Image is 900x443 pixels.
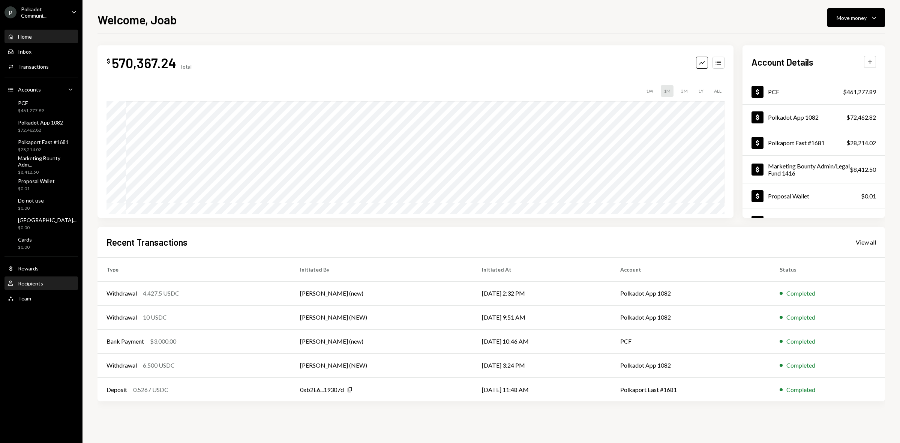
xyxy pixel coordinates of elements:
[742,105,885,130] a: Polkadot App 1082$72,462.82
[768,114,819,121] div: Polkadot App 1082
[18,48,31,55] div: Inbox
[611,377,771,401] td: Polkaport East #1681
[291,281,472,305] td: [PERSON_NAME] (new)
[18,186,55,192] div: $0.01
[4,117,78,135] a: Polkadot App 1082$72,462.82
[18,33,32,40] div: Home
[661,85,673,97] div: 1M
[97,257,291,281] th: Type
[742,130,885,155] a: Polkaport East #1681$28,214.02
[18,244,32,251] div: $0.00
[106,385,127,394] div: Deposit
[611,329,771,353] td: PCF
[179,63,192,70] div: Total
[4,195,78,213] a: Do not use$0.00
[112,54,176,71] div: 570,367.24
[18,100,44,106] div: PCF
[856,238,876,246] a: View all
[18,225,76,231] div: $0.00
[768,192,809,200] div: Proposal Wallet
[21,6,65,19] div: Polkadot Communi...
[827,8,885,27] button: Move money
[18,147,69,153] div: $28,214.02
[18,169,75,176] div: $8,412.50
[106,57,110,65] div: $
[711,85,724,97] div: ALL
[786,385,815,394] div: Completed
[4,215,79,233] a: [GEOGRAPHIC_DATA]...$0.00
[18,63,49,70] div: Transactions
[786,289,815,298] div: Completed
[18,205,44,212] div: $0.00
[611,281,771,305] td: Polkadot App 1082
[18,217,76,223] div: [GEOGRAPHIC_DATA]...
[768,88,779,95] div: PCF
[18,280,43,287] div: Recipients
[106,313,137,322] div: Withdrawal
[850,165,876,174] div: $8,412.50
[4,234,78,252] a: Cards$0.00
[18,265,39,272] div: Rewards
[143,313,167,322] div: 10 USDC
[18,197,44,204] div: Do not use
[4,137,78,155] a: Polkaport East #1681$28,214.02
[4,291,78,305] a: Team
[846,138,876,147] div: $28,214.02
[768,139,825,146] div: Polkaport East #1681
[143,289,179,298] div: 4,427.5 USDC
[143,361,175,370] div: 6,500 USDC
[133,385,168,394] div: 0.5267 USDC
[643,85,656,97] div: 1W
[18,155,75,168] div: Marketing Bounty Adm...
[786,361,815,370] div: Completed
[846,113,876,122] div: $72,462.82
[4,6,16,18] div: P
[4,276,78,290] a: Recipients
[106,361,137,370] div: Withdrawal
[18,295,31,302] div: Team
[611,305,771,329] td: Polkadot App 1082
[861,217,876,226] div: $0.00
[106,289,137,298] div: Withdrawal
[473,377,611,401] td: [DATE] 11:48 AM
[742,183,885,209] a: Proposal Wallet$0.01
[768,162,850,177] div: Marketing Bounty Admin/Legal Fund 1416
[4,156,78,174] a: Marketing Bounty Adm...$8,412.50
[18,86,41,93] div: Accounts
[742,209,885,234] a: $0.00
[742,79,885,104] a: PCF$461,277.89
[18,127,63,134] div: $72,462.82
[473,305,611,329] td: [DATE] 9:51 AM
[18,236,32,243] div: Cards
[291,305,472,329] td: [PERSON_NAME] (NEW)
[786,313,815,322] div: Completed
[97,12,177,27] h1: Welcome, Joab
[611,257,771,281] th: Account
[106,337,144,346] div: Bank Payment
[473,353,611,377] td: [DATE] 3:24 PM
[611,353,771,377] td: Polkadot App 1082
[678,85,691,97] div: 3M
[300,385,344,394] div: 0xb2E6...19307d
[4,261,78,275] a: Rewards
[150,337,176,346] div: $3,000.00
[291,257,472,281] th: Initiated By
[771,257,885,281] th: Status
[18,108,44,114] div: $461,277.89
[695,85,706,97] div: 1Y
[291,353,472,377] td: [PERSON_NAME] (NEW)
[4,30,78,43] a: Home
[843,87,876,96] div: $461,277.89
[473,257,611,281] th: Initiated At
[291,329,472,353] td: [PERSON_NAME] (new)
[837,14,867,22] div: Move money
[4,98,78,116] a: PCF$461,277.89
[473,281,611,305] td: [DATE] 2:32 PM
[473,329,611,353] td: [DATE] 10:46 AM
[786,337,815,346] div: Completed
[4,176,78,194] a: Proposal Wallet$0.01
[18,139,69,145] div: Polkaport East #1681
[742,156,885,183] a: Marketing Bounty Admin/Legal Fund 1416$8,412.50
[861,192,876,201] div: $0.01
